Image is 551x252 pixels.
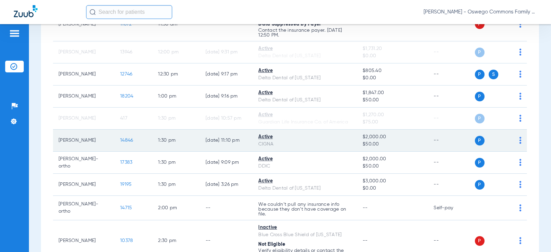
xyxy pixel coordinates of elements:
div: Guardian Life Insurance Co. of America [258,119,352,126]
span: P [475,48,485,57]
span: P [475,19,485,29]
span: $2,000.00 [363,155,423,163]
td: -- [428,7,475,41]
span: P [475,70,485,79]
td: [PERSON_NAME] [53,108,115,130]
img: group-dot-blue.svg [519,237,521,244]
td: [DATE] 9:16 PM [200,85,253,108]
span: 14846 [120,138,133,143]
td: -- [428,108,475,130]
td: [PERSON_NAME] [53,130,115,152]
span: -- [363,205,368,210]
td: -- [200,7,253,41]
div: Delta Dental of [US_STATE] [258,185,352,192]
div: Blue Cross Blue Shield of [US_STATE] [258,231,352,239]
span: $1,270.00 [363,111,423,119]
td: [PERSON_NAME]-ortho [53,196,115,220]
td: 1:30 PM [153,130,200,152]
p: We couldn’t pull any insurance info because they don’t have coverage on file. [258,202,352,216]
td: [DATE] 11:10 PM [200,130,253,152]
td: -- [428,152,475,174]
img: group-dot-blue.svg [519,159,521,166]
span: 19195 [120,182,132,187]
img: group-dot-blue.svg [519,204,521,211]
span: $50.00 [363,163,423,170]
span: -- [363,22,368,27]
td: -- [428,63,475,85]
span: 11872 [120,22,132,27]
div: Active [258,111,352,119]
span: $2,000.00 [363,133,423,141]
span: P [475,114,485,123]
td: 11:30 AM [153,7,200,41]
span: $75.00 [363,119,423,126]
td: [PERSON_NAME] [53,85,115,108]
span: P [475,236,485,246]
img: Search Icon [90,9,96,15]
img: Zuub Logo [14,5,38,17]
span: $805.40 [363,67,423,74]
td: 2:00 PM [153,196,200,220]
div: Delta Dental of [US_STATE] [258,52,352,60]
img: group-dot-blue.svg [519,93,521,100]
span: 10378 [120,238,133,243]
td: [DATE] 9:09 PM [200,152,253,174]
span: S [489,70,498,79]
span: $1,731.20 [363,45,423,52]
span: $3,000.00 [363,178,423,185]
span: 417 [120,116,127,121]
img: group-dot-blue.svg [519,181,521,188]
span: $50.00 [363,97,423,104]
img: group-dot-blue.svg [519,49,521,56]
div: Active [258,67,352,74]
td: 1:30 PM [153,152,200,174]
td: [PERSON_NAME] [53,41,115,63]
span: $50.00 [363,141,423,148]
td: -- [428,41,475,63]
td: [PERSON_NAME] [53,7,115,41]
span: 18204 [120,94,133,99]
td: 1:30 PM [153,174,200,196]
td: -- [428,174,475,196]
td: -- [200,196,253,220]
td: [PERSON_NAME] [53,174,115,196]
div: Active [258,155,352,163]
div: Active [258,178,352,185]
span: P [475,92,485,101]
span: P [475,136,485,145]
td: [PERSON_NAME]-ortho [53,152,115,174]
td: -- [428,85,475,108]
span: $0.00 [363,74,423,82]
img: hamburger-icon [9,29,20,38]
p: Contact the insurance payer. [DATE] 12:50 PM. [258,28,352,38]
span: Data Suppressed by Payer [258,22,321,27]
span: P [475,180,485,190]
div: DDIC [258,163,352,170]
td: [DATE] 9:31 PM [200,41,253,63]
img: group-dot-blue.svg [519,71,521,78]
td: 1:30 PM [153,108,200,130]
td: [PERSON_NAME] [53,63,115,85]
td: [DATE] 9:17 PM [200,63,253,85]
img: group-dot-blue.svg [519,137,521,144]
span: 12746 [120,72,132,77]
span: [PERSON_NAME] - Oswego Commons Family Dental [424,9,537,16]
td: 12:30 PM [153,63,200,85]
span: $0.00 [363,52,423,60]
div: Active [258,133,352,141]
input: Search for patients [86,5,172,19]
td: [DATE] 3:26 PM [200,174,253,196]
div: CIGNA [258,141,352,148]
td: Self-pay [428,196,475,220]
span: 13946 [120,50,132,54]
td: [DATE] 10:57 PM [200,108,253,130]
div: Inactive [258,224,352,231]
img: group-dot-blue.svg [519,115,521,122]
span: 14715 [120,205,132,210]
div: Delta Dental of [US_STATE] [258,74,352,82]
td: 1:00 PM [153,85,200,108]
span: $1,847.00 [363,89,423,97]
td: -- [428,130,475,152]
td: 12:00 PM [153,41,200,63]
span: 17383 [120,160,132,165]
